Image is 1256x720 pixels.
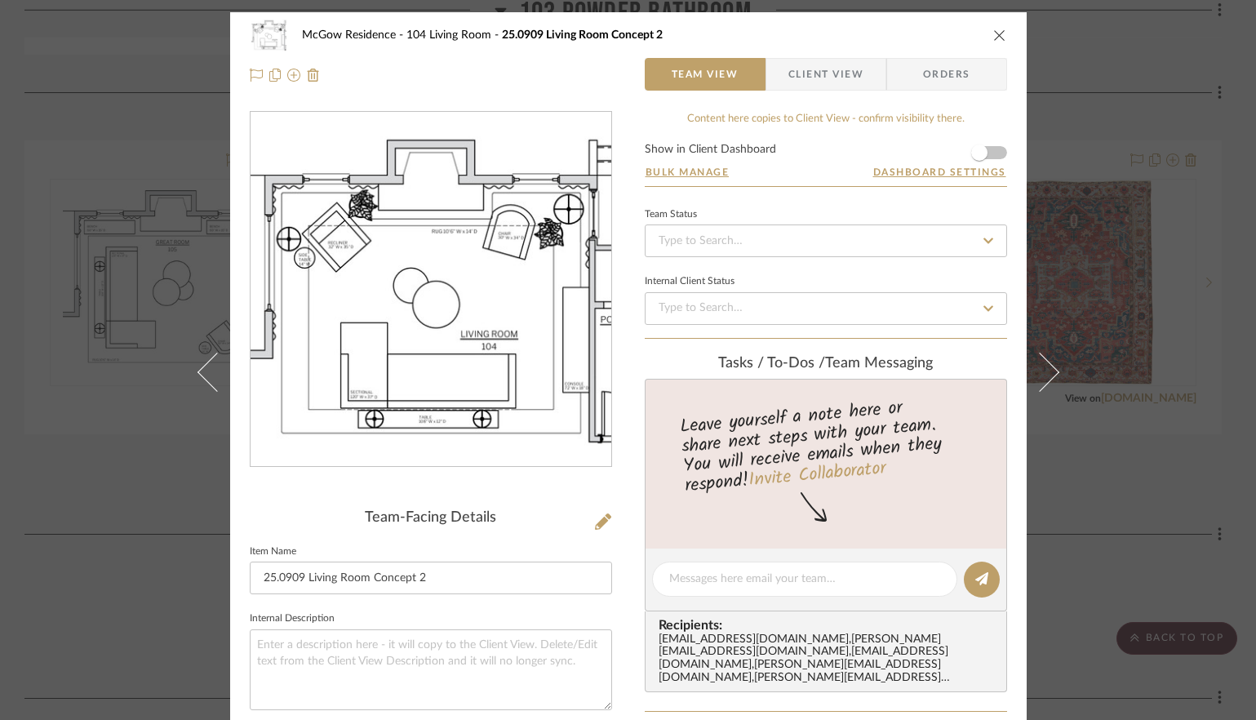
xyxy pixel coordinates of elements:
span: Orders [905,58,988,91]
button: Bulk Manage [645,165,730,180]
button: Dashboard Settings [872,165,1007,180]
span: 25.0909 Living Room Concept 2 [502,29,663,41]
span: Tasks / To-Dos / [718,356,825,371]
input: Enter Item Name [250,562,612,594]
span: 104 Living Room [406,29,502,41]
input: Type to Search… [645,224,1007,257]
span: McGow Residence [302,29,406,41]
div: 0 [251,124,611,456]
div: Team-Facing Details [250,509,612,527]
span: Client View [788,58,863,91]
a: Invite Collaborator [747,455,886,496]
div: Team Status [645,211,697,219]
img: 571b003c-7a91-4d7e-8701-2201972ffa21_436x436.jpg [251,124,611,456]
div: Leave yourself a note here or share next steps with your team. You will receive emails when they ... [642,390,1009,500]
img: Remove from project [307,69,320,82]
img: 571b003c-7a91-4d7e-8701-2201972ffa21_48x40.jpg [250,19,289,51]
div: Content here copies to Client View - confirm visibility there. [645,111,1007,127]
input: Type to Search… [645,292,1007,325]
div: [EMAIL_ADDRESS][DOMAIN_NAME] , [PERSON_NAME][EMAIL_ADDRESS][DOMAIN_NAME] , [EMAIL_ADDRESS][DOMAIN... [659,633,1000,686]
label: Internal Description [250,615,335,623]
span: Recipients: [659,618,1000,633]
span: Team View [672,58,739,91]
label: Item Name [250,548,296,556]
div: Internal Client Status [645,278,735,286]
button: close [992,28,1007,42]
div: team Messaging [645,355,1007,373]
